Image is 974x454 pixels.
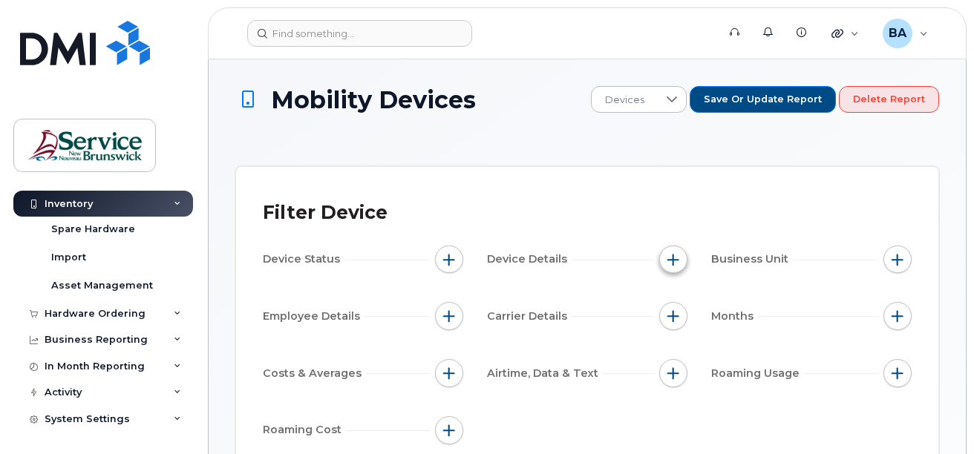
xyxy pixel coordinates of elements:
span: Roaming Cost [263,422,346,438]
span: Device Details [487,251,572,267]
span: Business Unit [711,251,793,267]
span: Costs & Averages [263,366,366,381]
span: Delete Report [853,93,925,106]
span: Roaming Usage [711,366,804,381]
span: Employee Details [263,309,365,324]
span: Device Status [263,251,344,267]
button: Save or Update Report [690,86,836,113]
span: Devices [592,87,658,113]
span: Carrier Details [487,309,572,324]
button: Delete Report [839,86,939,113]
div: Filter Device [263,194,388,232]
span: Airtime, Data & Text [487,366,603,381]
span: Save or Update Report [704,93,822,106]
span: Mobility Devices [271,87,476,113]
span: Months [711,309,758,324]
